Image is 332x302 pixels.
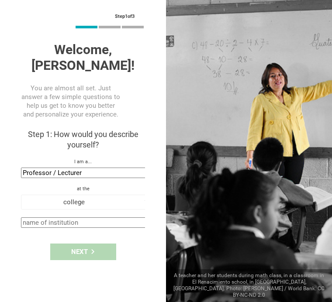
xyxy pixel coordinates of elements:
div: A teacher and her students during math class, in a classroom in El Renacimiento school, in [GEOGR... [166,269,332,302]
input: name of institution [21,217,156,228]
div: I am a... [21,159,145,165]
div: Step 1 of 3 [115,14,135,20]
div: college [24,198,124,206]
p: You are almost all set. Just answer a few simple questions to help us get to know you better and ... [21,84,120,119]
div: at the [21,186,145,192]
h1: Welcome, [PERSON_NAME]! [21,42,145,73]
input: role that defines you [21,168,156,178]
h3: Step 1: How would you describe yourself? [21,129,145,150]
